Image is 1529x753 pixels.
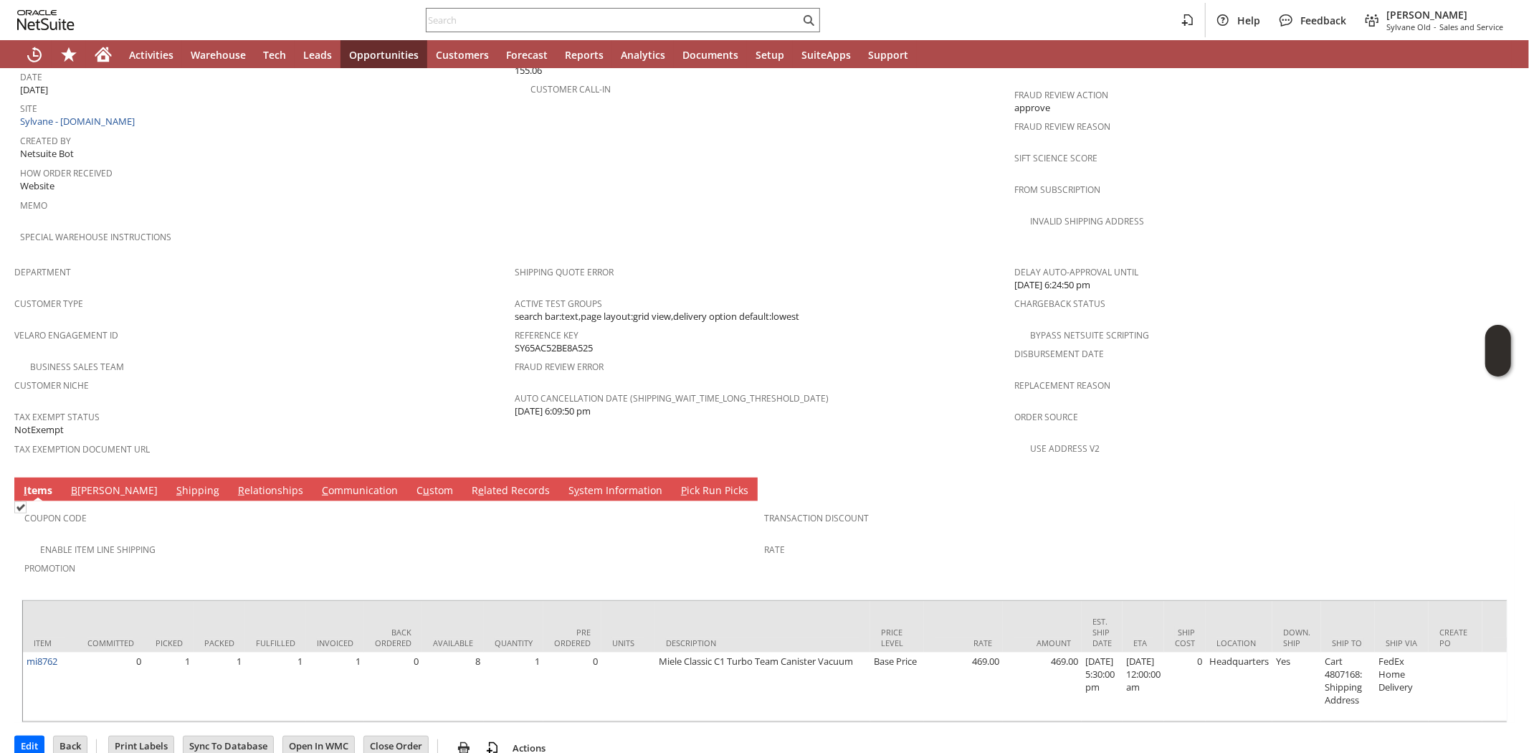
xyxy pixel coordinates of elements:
a: Custom [413,483,457,499]
div: Ship Cost [1175,627,1195,648]
a: Warehouse [182,40,254,69]
span: Oracle Guided Learning Widget. To move around, please hold and drag [1485,351,1511,377]
div: Amount [1014,638,1071,648]
a: Unrolled view on [1489,480,1506,498]
div: Rate [935,638,992,648]
div: Location [1216,638,1262,648]
td: [DATE] 5:30:00 pm [1082,653,1123,721]
a: Shipping [173,483,223,499]
svg: Search [800,11,817,29]
span: Website [20,179,54,193]
div: Picked [156,638,183,648]
a: Fraud Review Action [1014,89,1108,101]
a: mi8762 [27,655,57,668]
a: Site [20,103,37,115]
div: Invoiced [317,638,353,648]
a: SuiteApps [793,40,859,69]
a: Created By [20,135,71,147]
svg: Recent Records [26,46,43,63]
a: Rate [765,544,786,556]
iframe: Click here to launch Oracle Guided Learning Help Panel [1485,325,1511,376]
span: P [681,483,687,497]
td: Cart 4807168: Shipping Address [1321,653,1375,721]
a: Bypass NetSuite Scripting [1030,329,1149,341]
a: Tax Exemption Document URL [14,443,150,455]
a: Customers [427,40,497,69]
span: [DATE] 6:24:50 pm [1014,278,1090,292]
span: I [24,483,27,497]
td: 1 [484,653,543,721]
a: Velaro Engagement ID [14,329,118,341]
a: Relationships [234,483,307,499]
a: Shipping Quote Error [515,266,614,278]
a: Recent Records [17,40,52,69]
span: Leads [303,48,332,62]
a: Sylvane - [DOMAIN_NAME] [20,115,138,128]
div: Ship To [1332,638,1364,648]
div: Price Level [881,627,913,648]
div: Back Ordered [375,627,411,648]
svg: Shortcuts [60,46,77,63]
span: approve [1014,101,1050,115]
a: Customer Niche [14,379,89,392]
a: Fraud Review Reason [1014,120,1110,133]
span: e [478,483,484,497]
span: SuiteApps [801,48,851,62]
span: NotExempt [14,423,64,437]
a: Leads [295,40,340,69]
span: 155.06 [515,64,542,77]
span: Sylvane Old [1386,22,1431,32]
a: Forecast [497,40,556,69]
div: Est. Ship Date [1092,616,1112,648]
div: Item [34,638,66,648]
div: Packed [204,638,234,648]
a: Coupon Code [24,512,87,524]
td: [DATE] 12:00:00 am [1123,653,1164,721]
div: Description [666,638,859,648]
a: Business Sales Team [30,361,124,373]
span: [PERSON_NAME] [1386,8,1503,22]
div: Ship Via [1386,638,1418,648]
a: Reports [556,40,612,69]
a: Documents [674,40,747,69]
a: Special Warehouse Instructions [20,231,171,243]
a: Sift Science Score [1014,152,1097,164]
a: Home [86,40,120,69]
a: Customer Type [14,298,83,310]
a: Order Source [1014,411,1078,423]
a: Tech [254,40,295,69]
div: Fulfilled [256,638,295,648]
a: Analytics [612,40,674,69]
span: Setup [756,48,784,62]
span: Help [1237,14,1260,27]
input: Search [427,11,800,29]
td: 0 [1164,653,1206,721]
span: Analytics [621,48,665,62]
td: 0 [364,653,422,721]
a: Chargeback Status [1014,298,1105,310]
span: Feedback [1300,14,1346,27]
td: 0 [77,653,145,721]
span: search bar:text,page layout:grid view,delivery option default:lowest [515,310,800,323]
a: Transaction Discount [765,512,870,524]
span: SY65AC52BE8A525 [515,341,593,355]
div: Create PO [1439,627,1472,648]
td: 1 [145,653,194,721]
a: Auto Cancellation Date (shipping_wait_time_long_threshold_date) [515,392,829,404]
a: Enable Item Line Shipping [40,544,156,556]
a: Disbursement Date [1014,348,1104,360]
div: Shortcuts [52,40,86,69]
span: Netsuite Bot [20,147,74,161]
a: System Information [565,483,666,499]
a: Fraud Review Error [515,361,604,373]
a: B[PERSON_NAME] [67,483,161,499]
td: 8 [422,653,484,721]
a: Support [859,40,917,69]
a: Department [14,266,71,278]
span: Documents [682,48,738,62]
div: Committed [87,638,134,648]
span: y [574,483,579,497]
td: 0 [543,653,601,721]
span: u [423,483,429,497]
span: S [176,483,182,497]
